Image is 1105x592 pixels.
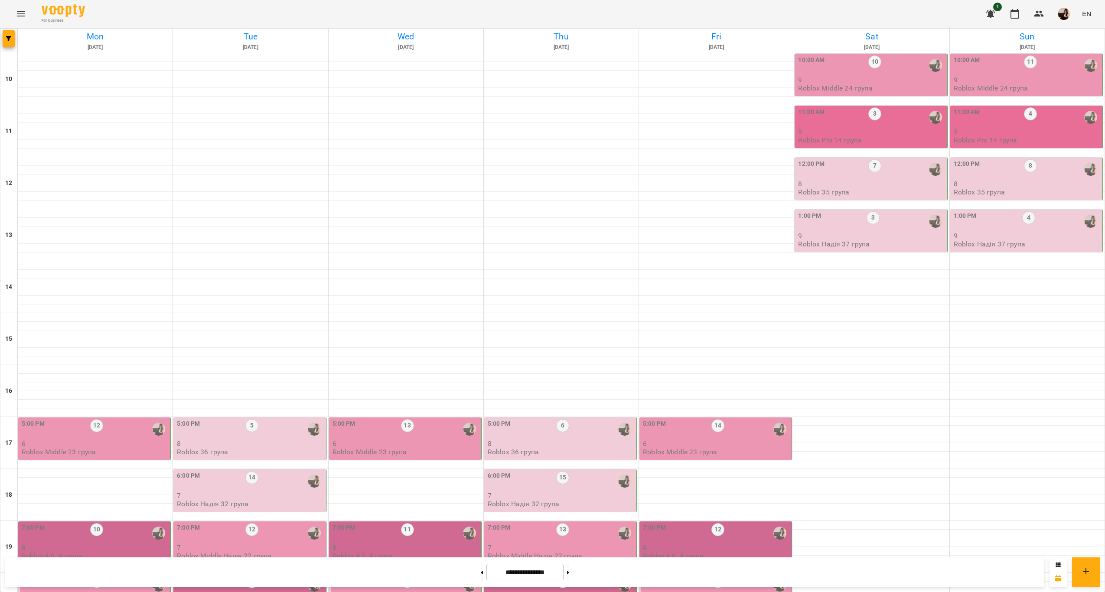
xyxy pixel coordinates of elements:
img: Надія Шрай [773,423,786,436]
p: Roblox Pro 14 група [798,136,862,144]
h6: 11 [5,126,12,136]
label: 7:00 PM [488,523,511,533]
div: Надія Шрай [618,423,631,436]
p: 9 [798,232,945,239]
label: 11:00 AM [798,107,825,117]
label: 7:00 PM [177,523,200,533]
label: 12 [711,523,724,536]
p: Roblox 36 група [177,448,228,456]
h6: 19 [5,542,12,552]
label: 6 [556,419,569,432]
span: 1 [993,3,1002,11]
img: Надія Шрай [152,527,165,540]
button: Menu [10,3,31,24]
label: 1:00 PM [798,211,821,221]
img: Надія Шрай [463,527,476,540]
img: Надія Шрай [152,423,165,436]
div: Надія Шрай [308,475,321,488]
img: Надія Шрай [929,111,942,124]
label: 12 [90,419,103,432]
label: 4 [1024,107,1037,120]
p: Roblox Middle 23 група [22,448,96,456]
p: Roblox 36 група [488,448,539,456]
h6: [DATE] [640,43,792,52]
p: 8 [954,180,1101,188]
label: 15 [556,471,569,484]
p: 6 [332,440,479,447]
img: Надія Шрай [929,59,942,72]
label: 7:00 PM [643,523,666,533]
p: 8 [22,544,169,551]
label: 7:00 PM [332,523,355,533]
label: 13 [401,419,414,432]
h6: 14 [5,282,12,292]
label: 5:00 PM [22,419,45,429]
p: 7 [488,492,635,499]
img: Voopty Logo [42,4,85,17]
p: Roblox Middle 24 група [954,84,1028,92]
label: 5:00 PM [332,419,355,429]
p: 7 [488,544,635,551]
p: 8 [488,440,635,447]
p: 8 [177,440,324,447]
p: 7 [177,544,324,551]
label: 6:00 PM [488,471,511,481]
label: 5:00 PM [643,419,666,429]
p: 5 [798,128,945,136]
img: Надія Шрай [308,527,321,540]
p: 8 [798,180,945,188]
h6: Fri [640,30,792,43]
h6: Thu [485,30,637,43]
h6: 13 [5,230,12,240]
h6: [DATE] [485,43,637,52]
p: Roblox Middle 23 група [332,448,407,456]
h6: Sat [795,30,948,43]
h6: [DATE] [330,43,482,52]
label: 6:00 PM [177,471,200,481]
label: 10 [868,55,881,68]
label: 12:00 PM [954,159,980,169]
div: Надія Шрай [929,215,942,228]
p: 9 [954,232,1101,239]
label: 11 [401,523,414,536]
h6: Tue [174,30,326,43]
label: 14 [245,471,258,484]
label: 12:00 PM [798,159,825,169]
img: Надія Шрай [618,527,631,540]
span: EN [1082,9,1091,18]
div: Надія Шрай [618,475,631,488]
h6: 18 [5,490,12,500]
label: 10:00 AM [798,55,825,65]
label: 5 [245,419,258,432]
p: Roblox Надія 37 група [798,240,870,248]
img: Надія Шрай [308,423,321,436]
p: 5 [954,128,1101,136]
button: EN [1079,6,1095,22]
p: 7 [177,492,324,499]
label: 11:00 AM [954,107,980,117]
p: Roblox 35 група [954,188,1005,196]
img: f1c8304d7b699b11ef2dd1d838014dff.jpg [1058,8,1070,20]
div: Надія Шрай [929,163,942,176]
img: Надія Шрай [1084,163,1097,176]
label: 1:00 PM [954,211,977,221]
p: 8 [643,544,790,551]
label: 5:00 PM [488,419,511,429]
img: Надія Шрай [773,527,786,540]
label: 4 [1022,211,1035,224]
p: 9 [954,76,1101,84]
label: 10:00 AM [954,55,980,65]
div: Надія Шрай [1084,215,1097,228]
h6: 16 [5,386,12,396]
img: Надія Шрай [1084,111,1097,124]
